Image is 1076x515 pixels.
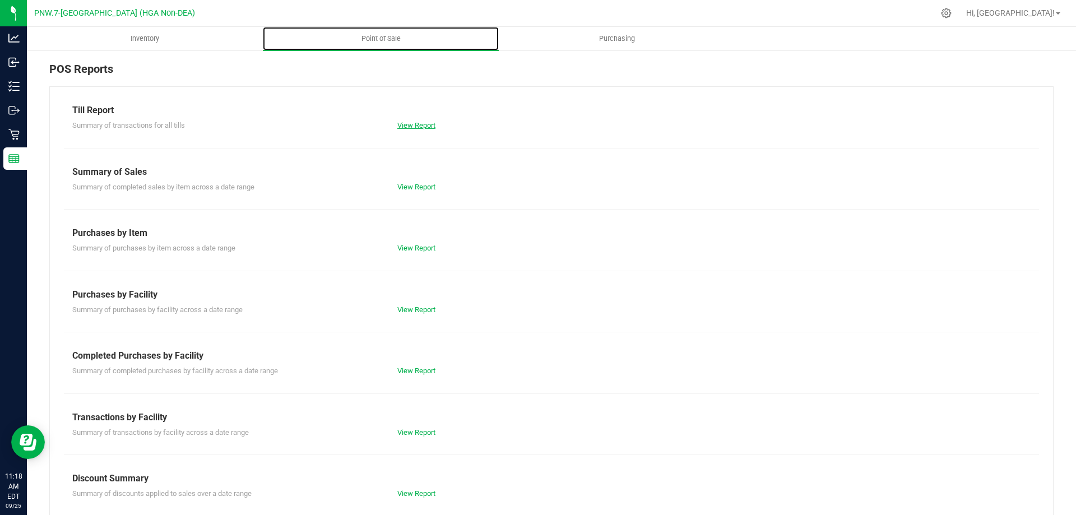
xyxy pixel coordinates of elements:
div: Till Report [72,104,1031,117]
a: View Report [397,428,435,437]
div: Manage settings [939,8,953,18]
span: Summary of completed purchases by facility across a date range [72,366,278,375]
div: Discount Summary [72,472,1031,485]
inline-svg: Inventory [8,81,20,92]
inline-svg: Outbound [8,105,20,116]
a: Point of Sale [263,27,499,50]
span: PNW.7-[GEOGRAPHIC_DATA] (HGA Non-DEA) [34,8,195,18]
a: Inventory [27,27,263,50]
a: View Report [397,183,435,191]
div: Completed Purchases by Facility [72,349,1031,363]
a: View Report [397,305,435,314]
div: Purchases by Item [72,226,1031,240]
a: View Report [397,489,435,498]
a: View Report [397,121,435,129]
inline-svg: Inbound [8,57,20,68]
span: Point of Sale [346,34,416,44]
iframe: Resource center [11,425,45,459]
a: View Report [397,244,435,252]
div: Transactions by Facility [72,411,1031,424]
div: Purchases by Facility [72,288,1031,301]
inline-svg: Analytics [8,33,20,44]
inline-svg: Retail [8,129,20,140]
span: Summary of transactions by facility across a date range [72,428,249,437]
span: Summary of purchases by item across a date range [72,244,235,252]
span: Hi, [GEOGRAPHIC_DATA]! [966,8,1055,17]
p: 09/25 [5,502,22,510]
inline-svg: Reports [8,153,20,164]
a: View Report [397,366,435,375]
span: Summary of purchases by facility across a date range [72,305,243,314]
p: 11:18 AM EDT [5,471,22,502]
span: Summary of completed sales by item across a date range [72,183,254,191]
div: POS Reports [49,61,1054,86]
span: Summary of transactions for all tills [72,121,185,129]
div: Summary of Sales [72,165,1031,179]
span: Summary of discounts applied to sales over a date range [72,489,252,498]
a: Purchasing [499,27,735,50]
span: Inventory [115,34,174,44]
span: Purchasing [584,34,650,44]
